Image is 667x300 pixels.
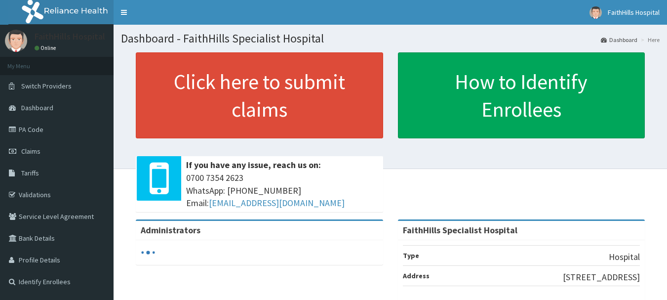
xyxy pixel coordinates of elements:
img: User Image [5,30,27,52]
span: FaithHills Hospital [608,8,660,17]
span: Dashboard [21,103,53,112]
p: [STREET_ADDRESS] [563,271,640,284]
b: Address [403,271,430,280]
b: Type [403,251,419,260]
svg: audio-loading [141,245,156,260]
p: FaithHills Hospital [35,32,105,41]
span: Switch Providers [21,82,72,90]
p: Hospital [609,251,640,263]
b: If you have any issue, reach us on: [186,159,321,171]
a: Click here to submit claims [136,52,383,138]
a: Dashboard [601,36,637,44]
a: [EMAIL_ADDRESS][DOMAIN_NAME] [209,197,345,209]
a: How to Identify Enrollees [398,52,645,138]
b: Administrators [141,224,200,236]
span: 0700 7354 2623 WhatsApp: [PHONE_NUMBER] Email: [186,171,378,210]
span: Claims [21,147,40,156]
a: Online [35,44,58,51]
span: Tariffs [21,169,39,177]
h1: Dashboard - FaithHills Specialist Hospital [121,32,660,45]
img: User Image [589,6,602,19]
li: Here [638,36,660,44]
strong: FaithHills Specialist Hospital [403,224,517,236]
